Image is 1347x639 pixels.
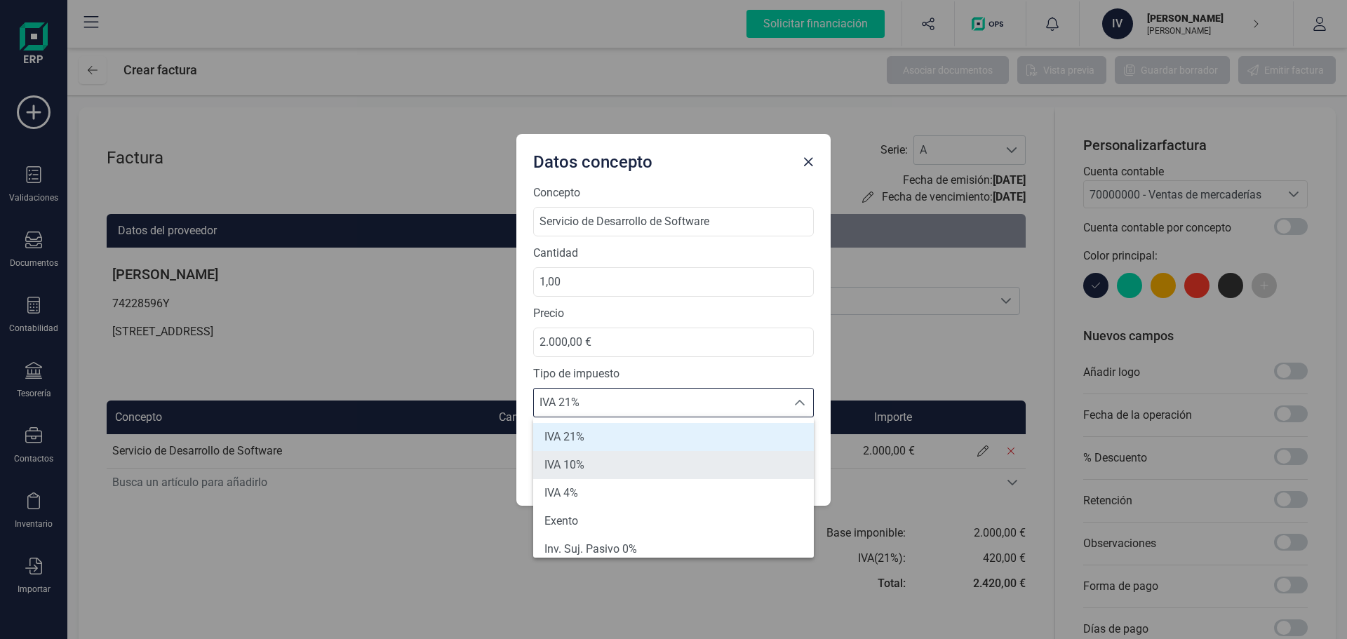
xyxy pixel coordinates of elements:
span: IVA 10% [544,457,584,473]
label: Tipo de impuesto [533,365,814,382]
button: Close [797,151,819,173]
li: Inv. Suj. Pasivo 0% [533,535,814,563]
li: Exento [533,507,814,535]
div: Datos concepto [528,145,797,173]
span: Inv. Suj. Pasivo 0% [544,541,637,558]
li: IVA 10% [533,451,814,479]
label: Cantidad [533,245,814,262]
label: Concepto [533,184,814,201]
li: IVA 21% [533,423,814,451]
label: Precio [533,305,814,322]
li: IVA 4% [533,479,814,507]
span: Exento [544,513,578,530]
span: IVA 21% [544,429,584,445]
span: IVA 21% [534,389,786,417]
span: IVA 4% [544,485,578,502]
